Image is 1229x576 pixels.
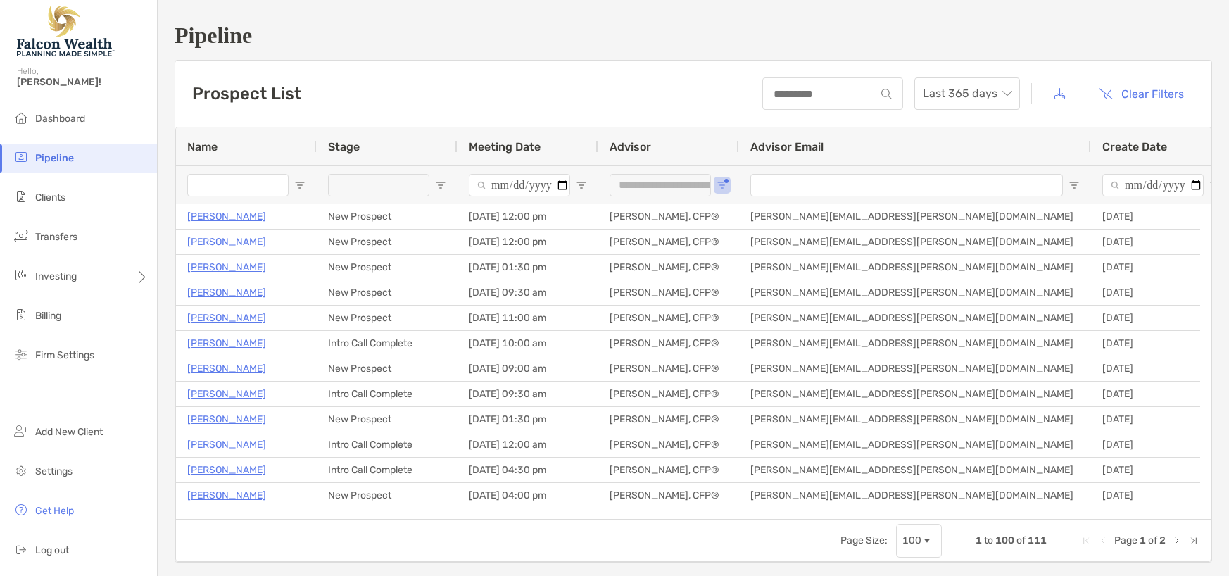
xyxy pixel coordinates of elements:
[317,382,458,406] div: Intro Call Complete
[739,432,1091,457] div: [PERSON_NAME][EMAIL_ADDRESS][PERSON_NAME][DOMAIN_NAME]
[896,524,942,558] div: Page Size
[187,258,266,276] a: [PERSON_NAME]
[750,140,824,154] span: Advisor Email
[739,306,1091,330] div: [PERSON_NAME][EMAIL_ADDRESS][PERSON_NAME][DOMAIN_NAME]
[317,407,458,432] div: New Prospect
[187,411,266,428] a: [PERSON_NAME]
[1088,78,1195,109] button: Clear Filters
[187,436,266,453] a: [PERSON_NAME]
[13,109,30,126] img: dashboard icon
[317,356,458,381] div: New Prospect
[187,385,266,403] a: [PERSON_NAME]
[13,267,30,284] img: investing icon
[35,231,77,243] span: Transfers
[13,227,30,244] img: transfers icon
[187,309,266,327] a: [PERSON_NAME]
[739,356,1091,381] div: [PERSON_NAME][EMAIL_ADDRESS][PERSON_NAME][DOMAIN_NAME]
[739,407,1091,432] div: [PERSON_NAME][EMAIL_ADDRESS][PERSON_NAME][DOMAIN_NAME]
[469,174,570,196] input: Meeting Date Filter Input
[317,280,458,305] div: New Prospect
[598,255,739,280] div: [PERSON_NAME], CFP®
[717,180,728,191] button: Open Filter Menu
[1069,180,1080,191] button: Open Filter Menu
[598,458,739,482] div: [PERSON_NAME], CFP®
[317,230,458,254] div: New Prospect
[187,487,266,504] a: [PERSON_NAME]
[458,255,598,280] div: [DATE] 01:30 pm
[17,76,149,88] span: [PERSON_NAME]!
[881,89,892,99] img: input icon
[187,174,289,196] input: Name Filter Input
[13,422,30,439] img: add_new_client icon
[187,208,266,225] a: [PERSON_NAME]
[739,458,1091,482] div: [PERSON_NAME][EMAIL_ADDRESS][PERSON_NAME][DOMAIN_NAME]
[976,534,982,546] span: 1
[1209,180,1221,191] button: Open Filter Menu
[598,230,739,254] div: [PERSON_NAME], CFP®
[1171,535,1183,546] div: Next Page
[576,180,587,191] button: Open Filter Menu
[469,140,541,154] span: Meeting Date
[35,113,85,125] span: Dashboard
[1159,534,1166,546] span: 2
[1102,174,1204,196] input: Create Date Filter Input
[17,6,115,56] img: Falcon Wealth Planning Logo
[35,270,77,282] span: Investing
[598,432,739,457] div: [PERSON_NAME], CFP®
[328,140,360,154] span: Stage
[13,306,30,323] img: billing icon
[739,230,1091,254] div: [PERSON_NAME][EMAIL_ADDRESS][PERSON_NAME][DOMAIN_NAME]
[435,180,446,191] button: Open Filter Menu
[598,356,739,381] div: [PERSON_NAME], CFP®
[598,204,739,229] div: [PERSON_NAME], CFP®
[1114,534,1137,546] span: Page
[187,334,266,352] a: [PERSON_NAME]
[739,331,1091,356] div: [PERSON_NAME][EMAIL_ADDRESS][PERSON_NAME][DOMAIN_NAME]
[187,284,266,301] a: [PERSON_NAME]
[458,306,598,330] div: [DATE] 11:00 am
[35,310,61,322] span: Billing
[13,346,30,363] img: firm-settings icon
[750,174,1063,196] input: Advisor Email Filter Input
[1188,535,1199,546] div: Last Page
[317,458,458,482] div: Intro Call Complete
[317,306,458,330] div: New Prospect
[458,204,598,229] div: [DATE] 12:00 pm
[598,306,739,330] div: [PERSON_NAME], CFP®
[902,534,921,546] div: 100
[739,483,1091,508] div: [PERSON_NAME][EMAIL_ADDRESS][PERSON_NAME][DOMAIN_NAME]
[317,331,458,356] div: Intro Call Complete
[1148,534,1157,546] span: of
[35,505,74,517] span: Get Help
[192,84,301,104] h3: Prospect List
[1016,534,1026,546] span: of
[35,349,94,361] span: Firm Settings
[294,180,305,191] button: Open Filter Menu
[739,255,1091,280] div: [PERSON_NAME][EMAIL_ADDRESS][PERSON_NAME][DOMAIN_NAME]
[317,432,458,457] div: Intro Call Complete
[458,483,598,508] div: [DATE] 04:00 pm
[458,458,598,482] div: [DATE] 04:30 pm
[458,432,598,457] div: [DATE] 12:00 am
[35,465,73,477] span: Settings
[35,192,65,204] span: Clients
[840,534,888,546] div: Page Size:
[317,255,458,280] div: New Prospect
[458,407,598,432] div: [DATE] 01:30 pm
[923,78,1011,109] span: Last 365 days
[187,233,266,251] a: [PERSON_NAME]
[1102,140,1167,154] span: Create Date
[187,360,266,377] a: [PERSON_NAME]
[598,483,739,508] div: [PERSON_NAME], CFP®
[317,204,458,229] div: New Prospect
[1028,534,1047,546] span: 111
